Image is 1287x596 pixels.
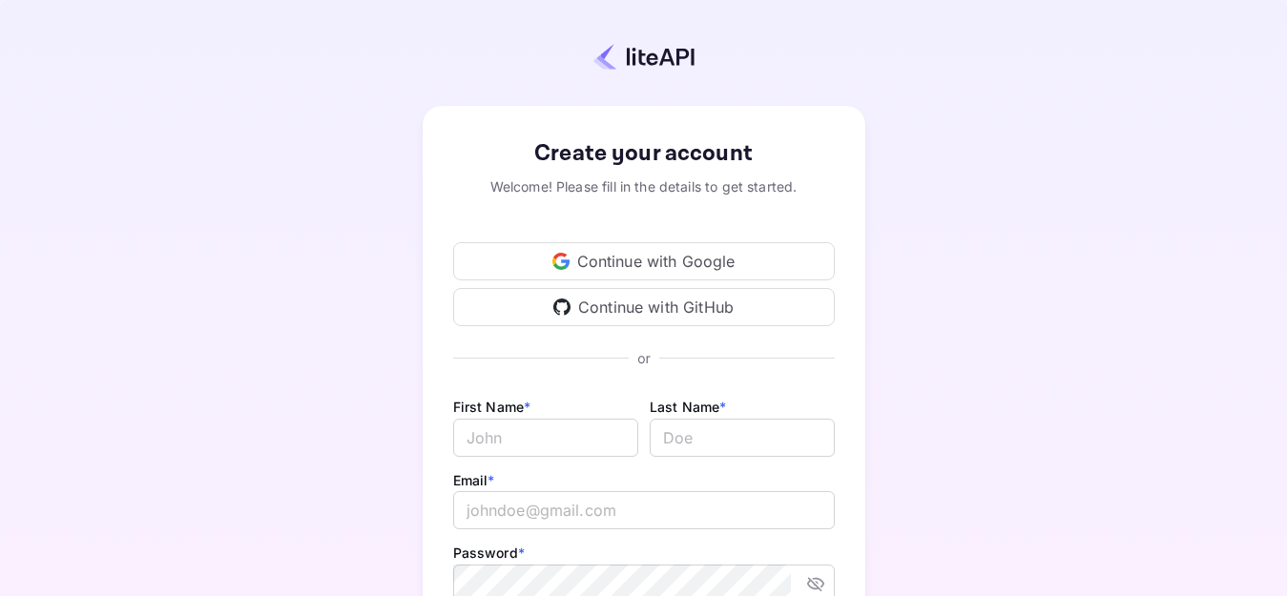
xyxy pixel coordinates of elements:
[453,472,495,488] label: Email
[650,419,835,457] input: Doe
[453,491,835,529] input: johndoe@gmail.com
[453,288,835,326] div: Continue with GitHub
[453,176,835,196] div: Welcome! Please fill in the details to get started.
[453,545,525,561] label: Password
[453,242,835,280] div: Continue with Google
[593,43,695,71] img: liteapi
[650,399,727,415] label: Last Name
[453,399,531,415] label: First Name
[453,419,638,457] input: John
[453,136,835,171] div: Create your account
